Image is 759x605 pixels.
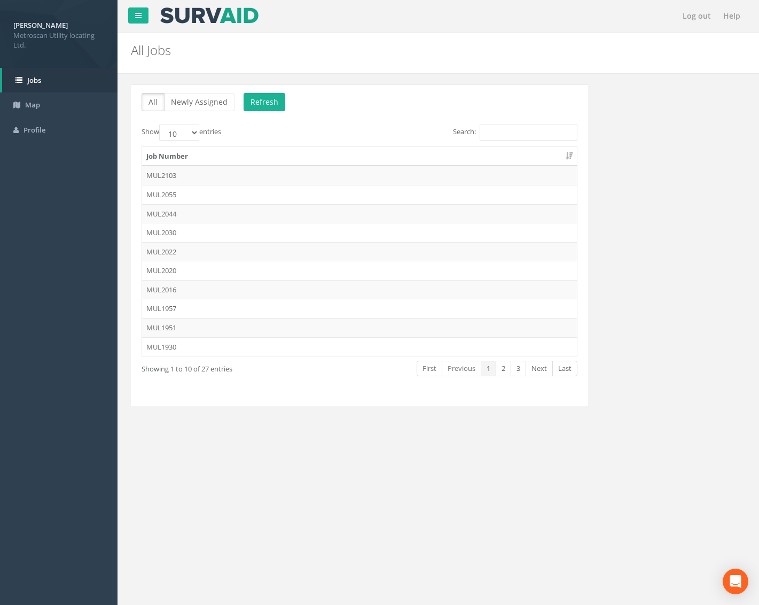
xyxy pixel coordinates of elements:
[496,361,511,376] a: 2
[142,185,577,204] td: MUL2055
[2,68,118,93] a: Jobs
[552,361,577,376] a: Last
[723,569,748,594] div: Open Intercom Messenger
[131,43,640,57] h2: All Jobs
[442,361,481,376] a: Previous
[481,361,496,376] a: 1
[142,204,577,223] td: MUL2044
[27,75,41,85] span: Jobs
[142,242,577,261] td: MUL2022
[142,280,577,299] td: MUL2016
[142,223,577,242] td: MUL2030
[159,125,199,141] select: Showentries
[142,166,577,185] td: MUL2103
[142,360,314,374] div: Showing 1 to 10 of 27 entries
[24,125,45,135] span: Profile
[480,125,577,141] input: Search:
[142,318,577,337] td: MUL1951
[453,125,577,141] label: Search:
[13,18,104,50] a: [PERSON_NAME] Metroscan Utility locating Ltd.
[142,337,577,356] td: MUL1930
[142,93,165,111] button: All
[417,361,442,376] a: First
[25,100,40,110] span: Map
[142,147,577,166] th: Job Number: activate to sort column ascending
[526,361,553,376] a: Next
[511,361,526,376] a: 3
[164,93,234,111] button: Newly Assigned
[142,125,221,141] label: Show entries
[244,93,285,111] button: Refresh
[142,299,577,318] td: MUL1957
[13,30,104,50] span: Metroscan Utility locating Ltd.
[13,20,68,30] strong: [PERSON_NAME]
[142,261,577,280] td: MUL2020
